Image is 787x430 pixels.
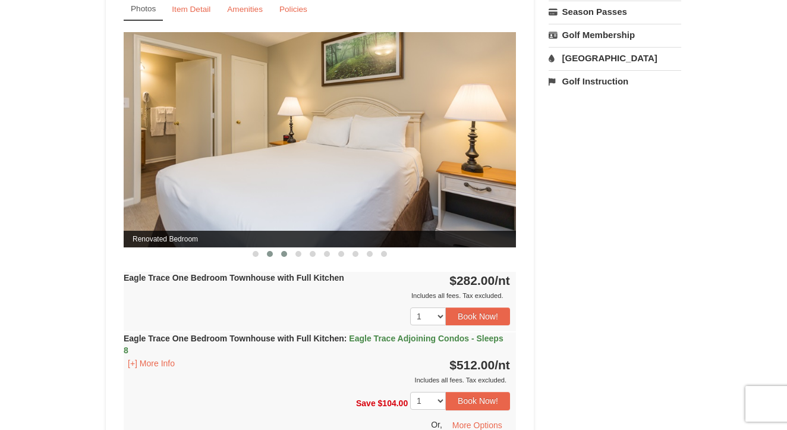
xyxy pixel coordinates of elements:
[495,274,510,287] span: /nt
[124,334,503,355] span: Eagle Trace Adjoining Condos - Sleeps 8
[124,290,510,302] div: Includes all fees. Tax excluded.
[131,4,156,13] small: Photos
[549,47,681,69] a: [GEOGRAPHIC_DATA]
[124,32,516,247] img: Renovated Bedroom
[549,1,681,23] a: Season Passes
[124,273,344,283] strong: Eagle Trace One Bedroom Townhouse with Full Kitchen
[124,231,516,247] span: Renovated Bedroom
[446,392,510,410] button: Book Now!
[227,5,263,14] small: Amenities
[495,358,510,372] span: /nt
[449,358,495,372] span: $512.00
[449,274,510,287] strong: $282.00
[124,334,503,355] strong: Eagle Trace One Bedroom Townhouse with Full Kitchen
[124,357,179,370] button: [+] More Info
[124,374,510,386] div: Includes all fees. Tax excluded.
[279,5,307,14] small: Policies
[344,334,347,343] span: :
[356,398,376,408] span: Save
[431,419,442,429] span: Or,
[378,398,408,408] span: $104.00
[172,5,210,14] small: Item Detail
[446,307,510,325] button: Book Now!
[549,70,681,92] a: Golf Instruction
[549,24,681,46] a: Golf Membership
